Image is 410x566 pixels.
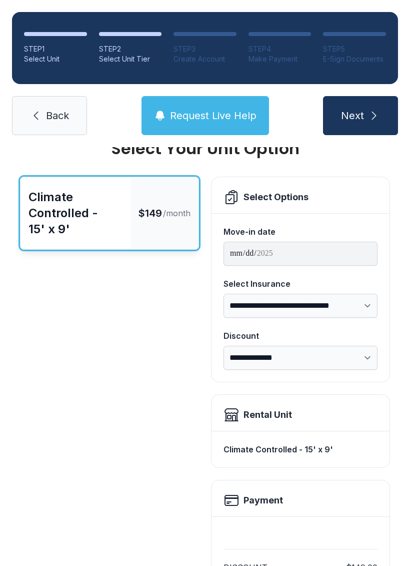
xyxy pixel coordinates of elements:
div: Create Account [173,54,236,64]
div: Select Unit [24,54,87,64]
h2: Payment [243,493,283,507]
div: Discount [223,330,377,342]
div: Select Your Unit Option [20,141,390,157]
div: Climate Controlled - 15' x 9' [223,439,377,459]
div: STEP 1 [24,44,87,54]
div: Select Options [243,190,308,204]
span: Request Live Help [170,109,256,123]
div: Select Insurance [223,278,377,290]
div: Rental Unit [243,408,292,422]
select: Discount [223,346,377,370]
select: Select Insurance [223,294,377,318]
div: STEP 2 [99,44,162,54]
input: Move-in date [223,242,377,266]
div: STEP 5 [323,44,386,54]
span: Next [341,109,364,123]
div: Make Payment [248,54,311,64]
div: STEP 4 [248,44,311,54]
div: Move-in date [223,226,377,238]
span: /month [163,207,190,219]
div: Select Unit Tier [99,54,162,64]
div: E-Sign Documents [323,54,386,64]
span: Back [46,109,69,123]
span: $149 [138,206,162,220]
div: Climate Controlled - 15' x 9' [28,189,122,237]
div: STEP 3 [173,44,236,54]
